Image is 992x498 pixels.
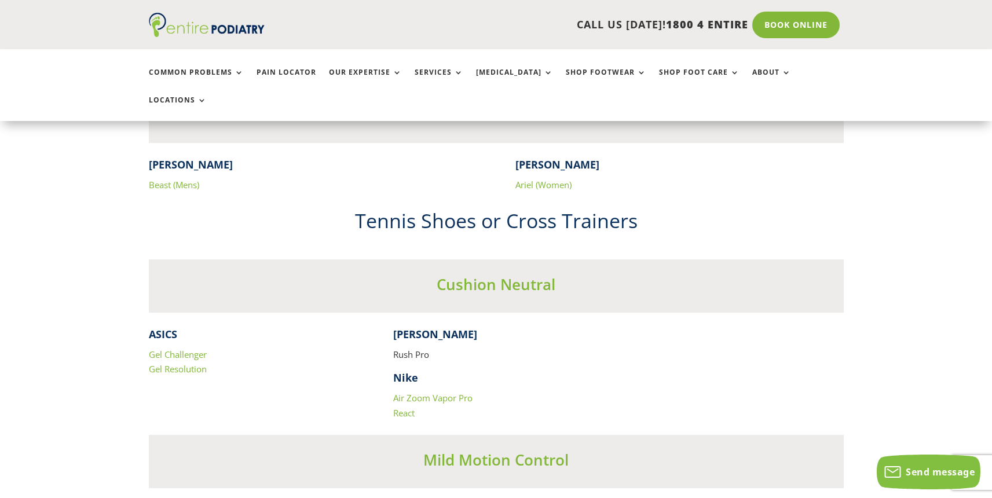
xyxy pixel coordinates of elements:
a: Common Problems [149,68,244,93]
a: Services [415,68,463,93]
h4: [PERSON_NAME] [515,158,844,178]
a: React [393,407,415,419]
p: CALL US [DATE]! [309,17,748,32]
strong: [PERSON_NAME] [393,327,477,341]
a: Shop Footwear [566,68,646,93]
a: About [752,68,791,93]
strong: Nike [393,371,418,385]
a: Pain Locator [257,68,316,93]
p: Rush Pro [393,347,599,371]
span: 1800 4 ENTIRE [666,17,748,31]
a: Beast (Mens) [149,179,199,191]
a: Gel Resolution [149,363,207,375]
a: Ariel (Women) [515,179,572,191]
a: Book Online [752,12,840,38]
strong: ASICS [149,327,177,341]
h4: [PERSON_NAME] [149,158,477,178]
a: Locations [149,96,207,121]
button: Send message [877,455,980,489]
a: Air Zoom Vapor Pro [393,392,473,404]
a: [MEDICAL_DATA] [476,68,553,93]
img: logo (1) [149,13,265,37]
span: Send message [906,466,975,478]
a: Entire Podiatry [149,28,265,39]
a: Shop Foot Care [659,68,740,93]
a: Gel Challenger [149,349,207,360]
h3: Mild Motion Control [149,449,844,476]
h3: Cushion Neutral [149,274,844,301]
a: Our Expertise [329,68,402,93]
h2: Tennis Shoes or Cross Trainers [149,207,844,241]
